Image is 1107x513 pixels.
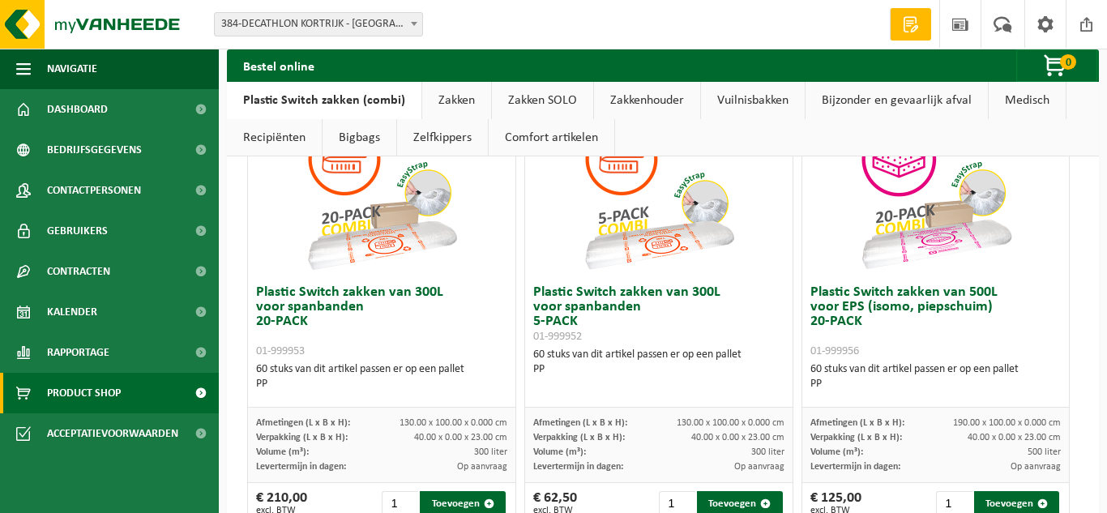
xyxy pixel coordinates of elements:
span: Op aanvraag [734,462,784,472]
div: 60 stuks van dit artikel passen er op een pallet [256,362,507,391]
span: 01-999953 [256,345,305,357]
span: Navigatie [47,49,97,89]
span: Verpakking (L x B x H): [256,433,348,442]
span: Gebruikers [47,211,108,251]
span: 40.00 x 0.00 x 23.00 cm [968,433,1061,442]
span: 40.00 x 0.00 x 23.00 cm [414,433,507,442]
h3: Plastic Switch zakken van 300L voor spanbanden 20-PACK [256,285,507,358]
div: PP [256,377,507,391]
span: 300 liter [751,447,784,457]
span: 0 [1060,54,1076,70]
span: Rapportage [47,332,109,373]
a: Bigbags [323,119,396,156]
span: Levertermijn in dagen: [533,462,623,472]
span: Levertermijn in dagen: [256,462,346,472]
a: Zakkenhouder [594,82,700,119]
span: 384-DECATHLON KORTRIJK - KORTRIJK [215,13,422,36]
span: Verpakking (L x B x H): [533,433,625,442]
span: Levertermijn in dagen: [810,462,900,472]
a: Bijzonder en gevaarlijk afval [806,82,988,119]
h3: Plastic Switch zakken van 300L voor spanbanden 5-PACK [533,285,784,344]
a: Comfort artikelen [489,119,614,156]
span: Product Shop [47,373,121,413]
span: Afmetingen (L x B x H): [256,418,350,428]
a: Vuilnisbakken [701,82,805,119]
img: 01-999956 [855,115,1017,277]
span: 40.00 x 0.00 x 23.00 cm [691,433,784,442]
div: PP [533,362,784,377]
span: Volume (m³): [256,447,309,457]
span: Kalender [47,292,97,332]
span: Verpakking (L x B x H): [810,433,902,442]
span: 500 liter [1028,447,1061,457]
span: Acceptatievoorwaarden [47,413,178,454]
div: 60 stuks van dit artikel passen er op een pallet [810,362,1062,391]
a: Zakken SOLO [492,82,593,119]
span: 01-999952 [533,331,582,343]
h3: Plastic Switch zakken van 500L voor EPS (isomo, piepschuim) 20-PACK [810,285,1062,358]
span: Contracten [47,251,110,292]
h2: Bestel online [227,49,331,81]
a: Recipiënten [227,119,322,156]
span: Volume (m³): [810,447,863,457]
div: 60 stuks van dit artikel passen er op een pallet [533,348,784,377]
span: 01-999956 [810,345,859,357]
span: Afmetingen (L x B x H): [533,418,627,428]
span: Op aanvraag [1011,462,1061,472]
span: Volume (m³): [533,447,586,457]
a: Medisch [989,82,1066,119]
span: 300 liter [474,447,507,457]
a: Plastic Switch zakken (combi) [227,82,421,119]
span: 190.00 x 100.00 x 0.000 cm [953,418,1061,428]
span: 384-DECATHLON KORTRIJK - KORTRIJK [214,12,423,36]
img: 01-999953 [301,115,463,277]
img: 01-999952 [578,115,740,277]
span: Contactpersonen [47,170,141,211]
div: PP [810,377,1062,391]
span: Dashboard [47,89,108,130]
button: 0 [1016,49,1097,82]
span: Op aanvraag [457,462,507,472]
span: Afmetingen (L x B x H): [810,418,904,428]
span: 130.00 x 100.00 x 0.000 cm [677,418,784,428]
span: 130.00 x 100.00 x 0.000 cm [400,418,507,428]
span: Bedrijfsgegevens [47,130,142,170]
a: Zakken [422,82,491,119]
a: Zelfkippers [397,119,488,156]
